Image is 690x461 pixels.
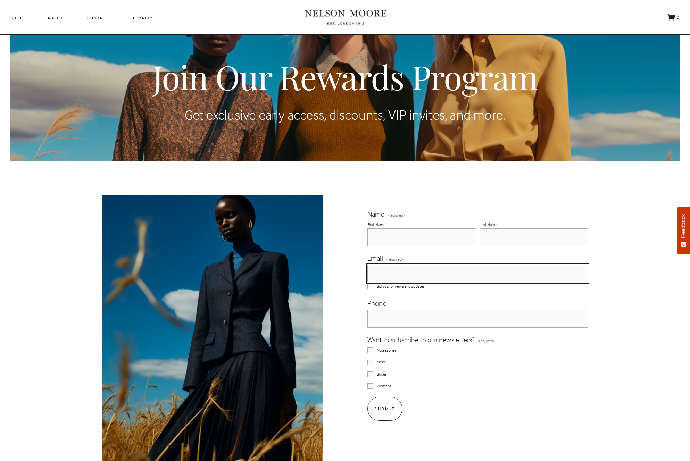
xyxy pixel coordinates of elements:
[367,298,386,308] span: Phone
[367,253,383,263] span: Email
[367,383,373,389] input: Womens
[10,14,23,22] a: Shop
[367,222,476,228] div: First Name
[677,207,690,254] button: Feedback - Show survey
[377,383,392,389] span: Womens
[143,105,547,125] p: Get exclusive early access, discounts, VIP invites, and more.
[367,347,373,353] input: Accessories
[377,347,397,353] span: Accessories
[480,222,588,228] div: Last Name
[667,13,680,22] a: 0 items in cart
[478,338,494,344] span: (required)
[143,59,547,94] h1: Join our rewards program
[305,7,386,28] img: Nelson Moore
[367,397,402,421] button: SubmitSubmit
[367,284,373,289] input: Sign up for news and updates
[386,257,403,262] span: (required)
[367,209,385,219] span: Name
[377,371,387,377] span: Shoes
[367,371,373,377] input: Shoes
[367,360,373,365] input: Mens
[367,335,475,345] span: Want to subscribe to our newsletters?
[87,14,109,22] a: Contact
[377,359,386,365] span: Mens
[377,284,425,290] span: Sign up for news and updates
[374,406,395,411] span: Submit
[48,14,63,22] a: About
[133,14,153,22] a: Loyalty
[677,15,680,20] span: 0
[680,214,687,238] span: Feedback
[388,213,405,217] span: (required)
